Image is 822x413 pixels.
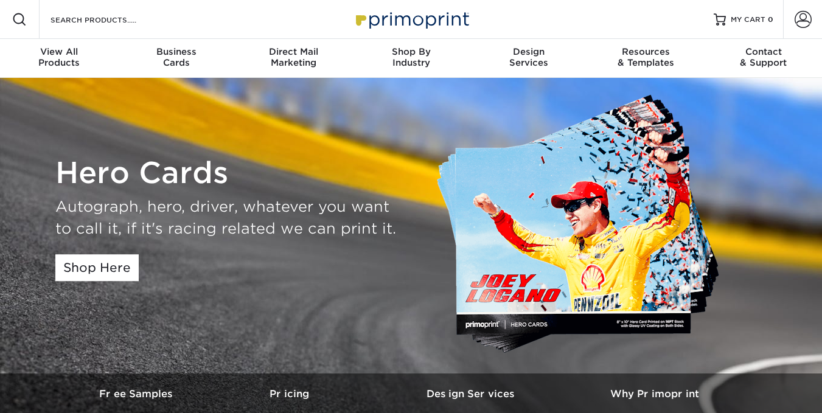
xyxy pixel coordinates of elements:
img: Primoprint [350,6,472,32]
span: Resources [587,46,705,57]
a: Shop ByIndustry [352,39,470,78]
h3: Free Samples [77,388,198,400]
span: 0 [768,15,773,24]
img: Custom Hero Cards [436,92,734,359]
a: Shop Here [55,254,139,281]
a: Resources& Templates [587,39,705,78]
input: SEARCH PRODUCTS..... [49,12,168,27]
div: & Support [705,46,822,68]
span: MY CART [731,15,765,25]
h3: Pricing [198,388,381,400]
h3: Why Primoprint [563,388,746,400]
div: Marketing [235,46,352,68]
span: Contact [705,46,822,57]
span: Design [470,46,587,57]
div: Services [470,46,587,68]
div: Autograph, hero, driver, whatever you want to call it, if it's racing related we can print it. [55,196,402,240]
div: Industry [352,46,470,68]
div: Cards [117,46,235,68]
a: Contact& Support [705,39,822,78]
h1: Hero Cards [55,156,402,191]
a: BusinessCards [117,39,235,78]
a: DesignServices [470,39,587,78]
h3: Design Services [381,388,563,400]
a: Direct MailMarketing [235,39,352,78]
span: Business [117,46,235,57]
span: Direct Mail [235,46,352,57]
span: Shop By [352,46,470,57]
div: & Templates [587,46,705,68]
